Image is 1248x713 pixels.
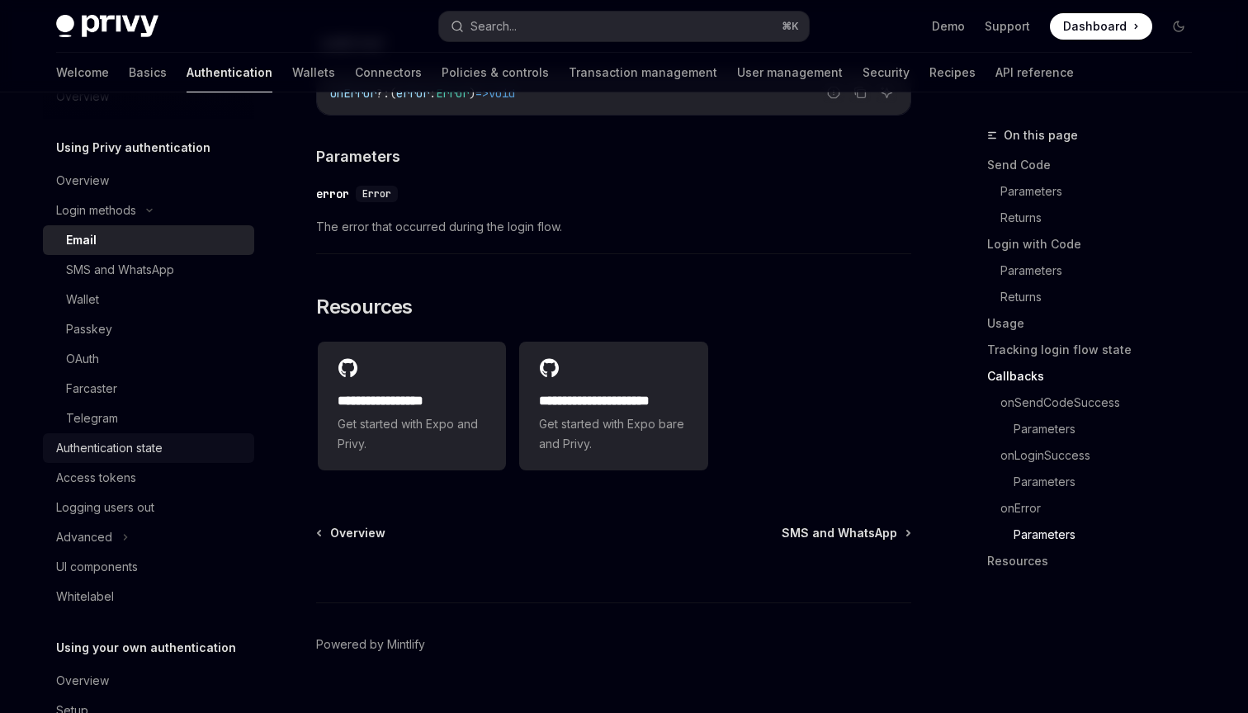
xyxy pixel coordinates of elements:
[1000,390,1205,416] a: onSendCodeSuccess
[782,525,897,541] span: SMS and WhatsApp
[56,138,210,158] h5: Using Privy authentication
[316,186,349,202] div: error
[129,53,167,92] a: Basics
[330,86,376,101] span: onError
[43,225,254,255] a: Email
[1165,13,1192,40] button: Toggle dark mode
[43,314,254,344] a: Passkey
[66,230,97,250] div: Email
[876,82,897,103] button: Ask AI
[1000,178,1205,205] a: Parameters
[782,20,799,33] span: ⌘ K
[390,86,396,101] span: (
[318,525,385,541] a: Overview
[355,53,422,92] a: Connectors
[1063,18,1127,35] span: Dashboard
[43,433,254,463] a: Authentication state
[43,166,254,196] a: Overview
[66,408,118,428] div: Telegram
[56,171,109,191] div: Overview
[43,374,254,404] a: Farcaster
[429,86,436,101] span: :
[1014,416,1205,442] a: Parameters
[330,525,385,541] span: Overview
[987,363,1205,390] a: Callbacks
[66,290,99,309] div: Wallet
[469,86,475,101] span: )
[985,18,1030,35] a: Support
[863,53,910,92] a: Security
[823,82,844,103] button: Report incorrect code
[56,638,236,658] h5: Using your own authentication
[56,557,138,577] div: UI components
[292,53,335,92] a: Wallets
[66,349,99,369] div: OAuth
[539,414,688,454] span: Get started with Expo bare and Privy.
[987,337,1205,363] a: Tracking login flow state
[1050,13,1152,40] a: Dashboard
[1014,522,1205,548] a: Parameters
[396,86,429,101] span: error
[1000,442,1205,469] a: onLoginSuccess
[376,86,390,101] span: ?:
[737,53,843,92] a: User management
[56,438,163,458] div: Authentication state
[1000,257,1205,284] a: Parameters
[56,15,158,38] img: dark logo
[442,53,549,92] a: Policies & controls
[987,310,1205,337] a: Usage
[43,463,254,493] a: Access tokens
[43,666,254,696] a: Overview
[987,231,1205,257] a: Login with Code
[987,152,1205,178] a: Send Code
[56,498,154,517] div: Logging users out
[43,255,254,285] a: SMS and WhatsApp
[56,671,109,691] div: Overview
[987,548,1205,574] a: Resources
[849,82,871,103] button: Copy the contents from the code block
[475,86,489,101] span: =>
[1014,469,1205,495] a: Parameters
[43,404,254,433] a: Telegram
[316,145,400,168] span: Parameters
[995,53,1074,92] a: API reference
[436,86,469,101] span: Error
[56,587,114,607] div: Whitelabel
[489,86,515,101] span: void
[470,17,517,36] div: Search...
[56,527,112,547] div: Advanced
[782,525,910,541] a: SMS and WhatsApp
[316,636,425,653] a: Powered by Mintlify
[56,201,136,220] div: Login methods
[932,18,965,35] a: Demo
[1000,495,1205,522] a: onError
[56,53,109,92] a: Welcome
[43,552,254,582] a: UI components
[1000,205,1205,231] a: Returns
[1000,284,1205,310] a: Returns
[66,379,117,399] div: Farcaster
[569,53,717,92] a: Transaction management
[43,344,254,374] a: OAuth
[1004,125,1078,145] span: On this page
[338,414,486,454] span: Get started with Expo and Privy.
[929,53,976,92] a: Recipes
[43,582,254,611] a: Whitelabel
[316,294,413,320] span: Resources
[43,493,254,522] a: Logging users out
[66,260,174,280] div: SMS and WhatsApp
[439,12,809,41] button: Search...⌘K
[187,53,272,92] a: Authentication
[66,319,112,339] div: Passkey
[56,468,136,488] div: Access tokens
[43,285,254,314] a: Wallet
[316,217,911,237] span: The error that occurred during the login flow.
[362,187,391,201] span: Error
